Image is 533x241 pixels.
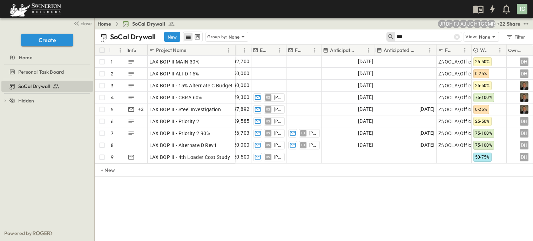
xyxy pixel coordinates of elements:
[358,58,373,66] span: [DATE]
[149,118,200,125] span: LAX BOP II - Priority 2
[503,32,527,42] button: Filter
[228,93,249,101] span: $829,300
[111,154,114,161] p: 9
[506,33,526,41] div: Filter
[274,154,282,160] span: [PERSON_NAME]
[18,83,50,90] span: SoCal Drywall
[517,4,527,14] div: IC
[520,105,528,114] img: Profile Picture
[358,117,373,125] span: [DATE]
[274,119,282,124] span: [PERSON_NAME]
[111,106,114,113] p: 5
[112,46,120,54] button: Sort
[520,69,528,78] div: DH
[488,46,496,54] button: Sort
[466,20,474,28] div: Jorge Garcia (jorgarcia@swinerton.com)
[111,118,114,125] p: 6
[111,94,114,101] p: 4
[516,3,528,15] button: IC
[358,129,373,137] span: [DATE]
[1,81,93,92] div: SoCal Drywalltest
[480,20,488,28] div: Gerrad Gerber (gerrad.gerber@swinerton.com)
[241,46,249,54] button: Menu
[419,105,434,113] span: [DATE]
[149,130,210,137] span: LAX BOP II - Priority 2 90%
[274,95,282,100] span: [PERSON_NAME]
[419,129,434,137] span: [DATE]
[303,46,311,54] button: Sort
[110,32,156,42] p: SoCal Drywall
[522,20,530,28] button: test
[520,58,528,66] div: DH
[228,141,249,149] span: $150,000
[475,107,487,112] span: 0-25%
[111,142,114,149] p: 8
[311,46,319,54] button: Menu
[111,82,114,89] p: 3
[1,66,93,78] div: Personal Task Boardtest
[330,47,355,54] p: Anticipated Start
[475,59,490,64] span: 25-50%
[520,153,528,161] div: DH
[111,130,113,137] p: 7
[260,47,266,54] p: Estimate Lead
[228,117,249,125] span: $809,585
[452,20,460,28] div: Francisco J. Sanchez (frsanchez@swinerton.com)
[496,46,504,54] button: Menu
[127,45,148,56] div: Info
[438,20,446,28] div: Joshua Russell (joshua.russell@swinerton.com)
[149,142,217,149] span: LAX BOP II - Alternate D Rev1
[70,18,93,28] button: close
[523,46,531,54] button: Sort
[497,20,504,27] p: + 22
[276,46,284,54] button: Menu
[1,67,92,77] a: Personal Task Board
[149,82,233,89] span: LAX BOP II - 15% Alternate C Budget
[418,46,426,54] button: Sort
[97,20,179,27] nav: breadcrumbs
[228,69,249,78] span: $450,000
[358,69,373,78] span: [DATE]
[128,40,136,60] div: Info
[309,130,317,136] span: [PERSON_NAME]
[309,142,317,148] span: [PERSON_NAME]
[274,107,282,112] span: [PERSON_NAME]
[487,20,495,28] div: Meghana Raj (meghana.raj@swinerton.com)
[274,130,282,136] span: [PERSON_NAME]
[266,97,270,98] span: RS
[507,20,520,27] div: Share
[81,20,92,27] span: close
[475,95,493,100] span: 75-100%
[475,119,490,124] span: 25-50%
[229,33,240,40] p: None
[475,71,487,76] span: 0-25%
[473,20,481,28] div: Haaris Tahmas (haaris.tahmas@swinerton.com)
[149,106,221,113] span: LAX BOP II - Steel Investigation
[122,20,175,27] a: SoCal Drywall
[193,33,202,41] button: kanban view
[1,81,92,91] a: SoCal Drywall
[419,141,434,149] span: [DATE]
[111,58,113,65] p: 1
[8,2,62,16] img: 6c363589ada0b36f064d841b69d3a419a338230e66bb0a533688fa5cc3e9e735.png
[149,94,202,101] span: LAX BOP II - CBRA 60%
[233,46,241,54] button: Sort
[520,129,528,138] div: DH
[426,46,434,54] button: Menu
[465,33,478,41] p: View:
[520,81,528,90] img: Profile Picture
[228,58,249,66] span: $892,700
[520,117,528,126] div: DH
[475,83,490,88] span: 25-50%
[101,167,105,174] p: + New
[228,129,249,137] span: $656,703
[358,141,373,149] span: [DATE]
[475,131,493,136] span: 75-100%
[274,142,282,148] span: [PERSON_NAME]
[475,143,493,148] span: 75-100%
